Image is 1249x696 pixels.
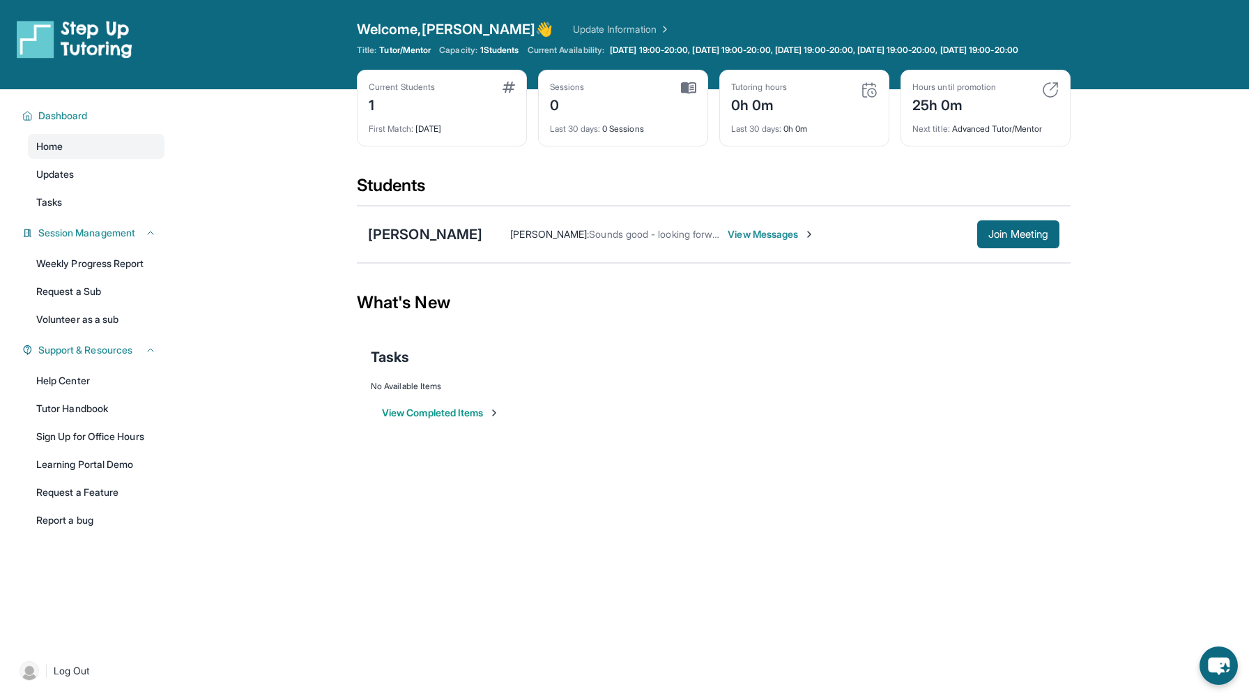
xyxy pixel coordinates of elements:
[480,45,519,56] span: 1 Students
[20,661,39,681] img: user-img
[731,115,878,135] div: 0h 0m
[36,167,75,181] span: Updates
[1200,646,1238,685] button: chat-button
[550,123,600,134] span: Last 30 days :
[528,45,604,56] span: Current Availability:
[368,225,482,244] div: [PERSON_NAME]
[357,272,1071,333] div: What's New
[371,381,1057,392] div: No Available Items
[728,227,815,241] span: View Messages
[550,93,585,115] div: 0
[382,406,500,420] button: View Completed Items
[912,115,1059,135] div: Advanced Tutor/Mentor
[45,663,48,679] span: |
[17,20,132,59] img: logo
[731,82,787,93] div: Tutoring hours
[357,45,376,56] span: Title:
[38,343,132,357] span: Support & Resources
[912,82,996,93] div: Hours until promotion
[371,347,409,367] span: Tasks
[28,307,164,332] a: Volunteer as a sub
[912,123,950,134] span: Next title :
[369,93,435,115] div: 1
[28,251,164,276] a: Weekly Progress Report
[28,396,164,421] a: Tutor Handbook
[731,93,787,115] div: 0h 0m
[369,82,435,93] div: Current Students
[33,109,156,123] button: Dashboard
[357,20,553,39] span: Welcome, [PERSON_NAME] 👋
[36,195,62,209] span: Tasks
[369,123,413,134] span: First Match :
[33,343,156,357] button: Support & Resources
[369,115,515,135] div: [DATE]
[589,228,783,240] span: Sounds good - looking forward to the same!
[36,139,63,153] span: Home
[33,226,156,240] button: Session Management
[28,452,164,477] a: Learning Portal Demo
[550,82,585,93] div: Sessions
[681,82,696,94] img: card
[28,480,164,505] a: Request a Feature
[28,508,164,533] a: Report a bug
[731,123,781,134] span: Last 30 days :
[28,424,164,449] a: Sign Up for Office Hours
[510,228,589,240] span: [PERSON_NAME] :
[607,45,1021,56] a: [DATE] 19:00-20:00, [DATE] 19:00-20:00, [DATE] 19:00-20:00, [DATE] 19:00-20:00, [DATE] 19:00-20:00
[1042,82,1059,98] img: card
[38,226,135,240] span: Session Management
[912,93,996,115] div: 25h 0m
[503,82,515,93] img: card
[357,174,1071,205] div: Students
[804,229,815,240] img: Chevron-Right
[28,162,164,187] a: Updates
[54,664,90,678] span: Log Out
[550,115,696,135] div: 0 Sessions
[861,82,878,98] img: card
[977,220,1059,248] button: Join Meeting
[610,45,1018,56] span: [DATE] 19:00-20:00, [DATE] 19:00-20:00, [DATE] 19:00-20:00, [DATE] 19:00-20:00, [DATE] 19:00-20:00
[28,190,164,215] a: Tasks
[379,45,431,56] span: Tutor/Mentor
[28,279,164,304] a: Request a Sub
[38,109,88,123] span: Dashboard
[28,368,164,393] a: Help Center
[28,134,164,159] a: Home
[439,45,477,56] span: Capacity:
[988,230,1048,239] span: Join Meeting
[657,22,671,36] img: Chevron Right
[573,22,671,36] a: Update Information
[14,656,164,686] a: |Log Out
